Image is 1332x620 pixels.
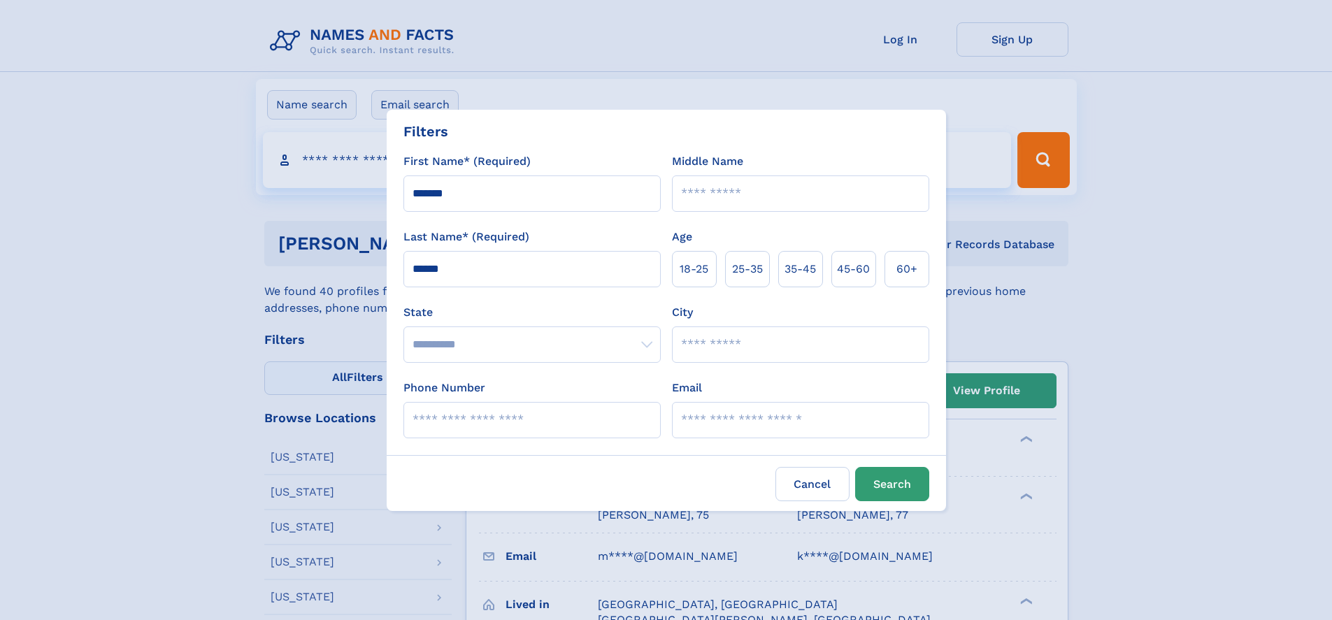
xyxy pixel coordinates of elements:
[672,153,743,170] label: Middle Name
[672,380,702,396] label: Email
[403,229,529,245] label: Last Name* (Required)
[403,153,531,170] label: First Name* (Required)
[403,304,661,321] label: State
[680,261,708,277] span: 18‑25
[775,467,850,501] label: Cancel
[896,261,917,277] span: 60+
[785,261,816,277] span: 35‑45
[855,467,929,501] button: Search
[672,229,692,245] label: Age
[403,121,448,142] div: Filters
[837,261,870,277] span: 45‑60
[403,380,485,396] label: Phone Number
[732,261,763,277] span: 25‑35
[672,304,693,321] label: City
